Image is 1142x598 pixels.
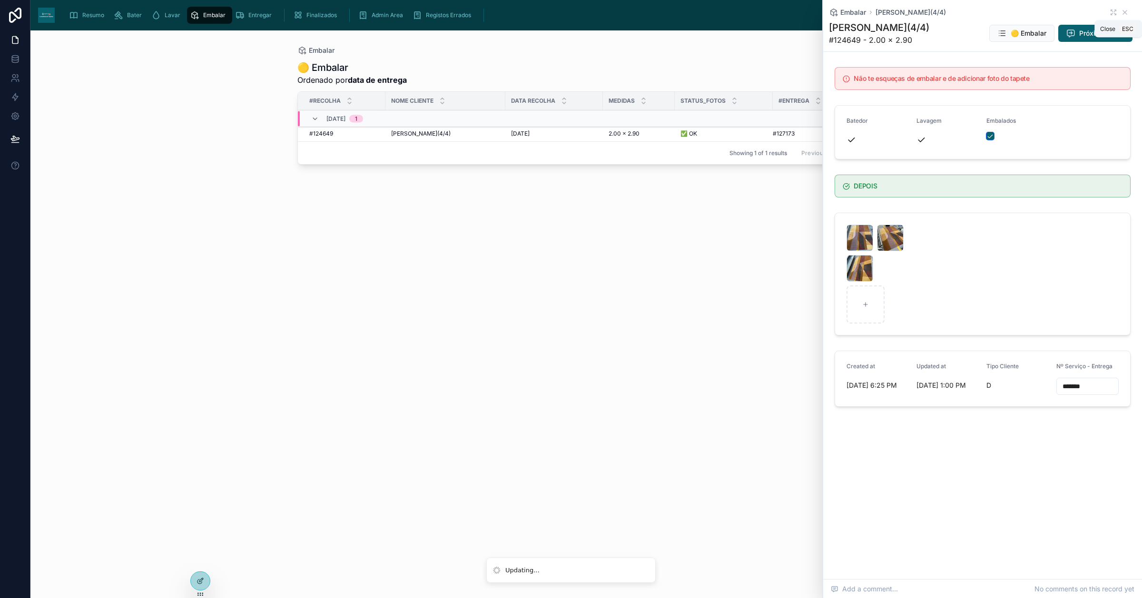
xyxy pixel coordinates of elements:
[609,97,635,105] span: Medidas
[1034,584,1134,594] span: No comments on this record yet
[248,11,272,19] span: Entregar
[391,130,451,137] span: [PERSON_NAME](4/4)
[916,363,946,370] span: Updated at
[829,21,929,34] h1: [PERSON_NAME](4/4)
[426,11,471,19] span: Registos Errados
[680,130,697,137] span: ✅ OK
[1056,363,1112,370] span: Nº Serviço - Entrega
[511,130,597,137] a: [DATE]
[916,381,979,390] span: [DATE] 1:00 PM
[829,8,866,17] a: Embalar
[729,149,787,157] span: Showing 1 of 1 results
[111,7,148,24] a: Bater
[829,34,929,46] span: #124649 - 2.00 x 2.90
[1058,25,1132,42] button: Próxima etapa
[680,130,767,137] a: ✅ OK
[1079,29,1125,38] span: Próxima etapa
[38,8,55,23] img: App logo
[609,130,669,137] a: 2.00 x 2.90
[62,5,1083,26] div: scrollable content
[847,363,875,370] span: Created at
[348,75,407,85] strong: data de entrega
[1120,25,1135,33] span: Esc
[82,11,104,19] span: Resumo
[1100,25,1115,33] span: Close
[410,7,478,24] a: Registos Errados
[391,97,433,105] span: Nome Cliente
[355,115,357,123] div: 1
[1011,29,1046,38] span: 🟡 Embalar
[876,8,946,17] a: [PERSON_NAME](4/4)
[306,11,337,19] span: Finalizados
[297,74,407,86] span: Ordenado por
[840,8,866,17] span: Embalar
[290,7,344,24] a: Finalizados
[309,97,341,105] span: #Recolha
[778,97,809,105] span: #Entrega
[309,46,335,55] span: Embalar
[203,11,226,19] span: Embalar
[391,130,500,137] a: [PERSON_NAME](4/4)
[680,97,726,105] span: Status_Fotos
[505,566,540,575] div: Updating...
[297,61,407,74] h1: 🟡 Embalar
[986,363,1019,370] span: Tipo Cliente
[372,11,403,19] span: Admin Area
[986,381,1049,390] span: D
[511,130,530,137] span: [DATE]
[609,130,640,137] span: 2.00 x 2.90
[187,7,232,24] a: Embalar
[986,117,1016,124] span: Embalados
[326,115,345,123] span: [DATE]
[355,7,410,24] a: Admin Area
[831,584,898,594] span: Add a comment...
[773,130,864,137] a: #127173
[66,7,111,24] a: Resumo
[847,381,909,390] span: [DATE] 6:25 PM
[309,130,380,137] a: #124649
[127,11,142,19] span: Bater
[854,75,1122,82] h5: Não te esqueças de embalar e de adicionar foto do tapete
[854,183,1122,189] h5: DEPOIS
[989,25,1054,42] button: 🟡 Embalar
[148,7,187,24] a: Lavar
[847,117,868,124] span: Batedor
[232,7,278,24] a: Entregar
[511,97,555,105] span: Data Recolha
[773,130,795,137] span: #127173
[309,130,333,137] span: #124649
[297,46,335,55] a: Embalar
[916,117,942,124] span: Lavagem
[165,11,180,19] span: Lavar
